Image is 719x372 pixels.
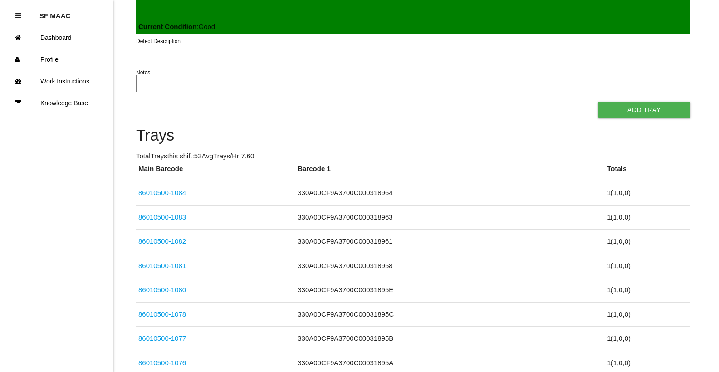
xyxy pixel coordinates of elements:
a: 86010500-1083 [138,213,186,221]
a: Work Instructions [0,70,113,92]
td: 1 ( 1 , 0 , 0 ) [605,205,690,230]
p: SF MAAC [39,5,70,20]
a: 86010500-1081 [138,262,186,269]
span: : Good [138,23,215,30]
td: 1 ( 1 , 0 , 0 ) [605,254,690,278]
button: Add Tray [598,102,690,118]
th: Totals [605,164,690,181]
label: Notes [136,69,150,77]
td: 1 ( 1 , 0 , 0 ) [605,302,690,327]
a: 86010500-1080 [138,286,186,294]
td: 1 ( 1 , 0 , 0 ) [605,278,690,303]
label: Defect Description [136,37,181,45]
a: Knowledge Base [0,92,113,114]
a: 86010500-1077 [138,334,186,342]
a: Dashboard [0,27,113,49]
td: 330A00CF9A3700C000318961 [295,230,605,254]
th: Barcode 1 [295,164,605,181]
a: 86010500-1076 [138,359,186,367]
td: 330A00CF9A3700C000318963 [295,205,605,230]
p: Total Trays this shift: 53 Avg Trays /Hr: 7.60 [136,151,690,162]
h4: Trays [136,127,690,144]
td: 330A00CF9A3700C00031895E [295,278,605,303]
td: 1 ( 1 , 0 , 0 ) [605,327,690,351]
b: Current Condition [138,23,196,30]
a: 86010500-1084 [138,189,186,196]
td: 1 ( 1 , 0 , 0 ) [605,181,690,206]
a: 86010500-1082 [138,237,186,245]
td: 330A00CF9A3700C000318964 [295,181,605,206]
a: 86010500-1078 [138,310,186,318]
td: 1 ( 1 , 0 , 0 ) [605,230,690,254]
td: 330A00CF9A3700C00031895C [295,302,605,327]
div: Close [15,5,21,27]
td: 330A00CF9A3700C000318958 [295,254,605,278]
td: 330A00CF9A3700C00031895B [295,327,605,351]
a: Profile [0,49,113,70]
th: Main Barcode [136,164,295,181]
